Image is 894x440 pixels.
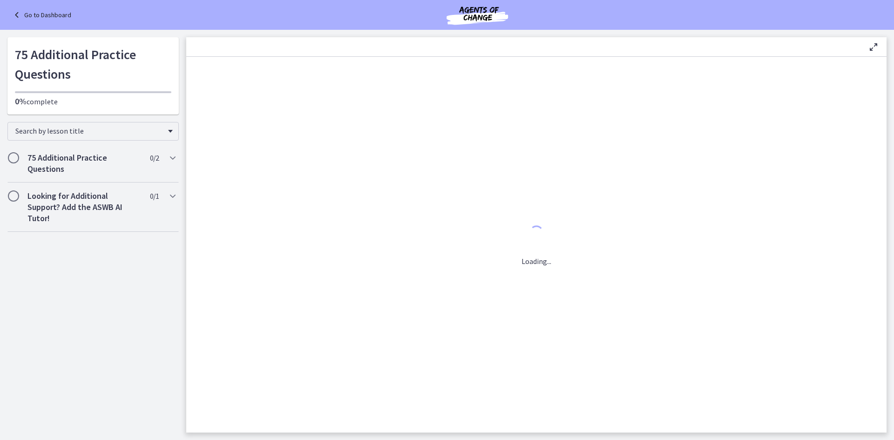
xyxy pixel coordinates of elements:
[15,126,163,135] span: Search by lesson title
[521,223,551,244] div: 1
[15,96,171,107] p: complete
[150,152,159,163] span: 0 / 2
[15,96,27,107] span: 0%
[150,190,159,202] span: 0 / 1
[27,190,141,224] h2: Looking for Additional Support? Add the ASWB AI Tutor!
[27,152,141,175] h2: 75 Additional Practice Questions
[421,4,533,26] img: Agents of Change
[15,45,171,84] h1: 75 Additional Practice Questions
[7,122,179,141] div: Search by lesson title
[521,256,551,267] p: Loading...
[11,9,71,20] a: Go to Dashboard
